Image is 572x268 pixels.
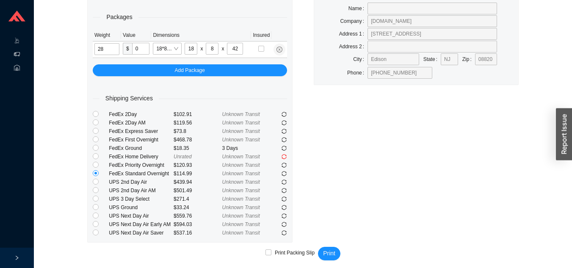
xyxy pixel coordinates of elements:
div: FedEx Home Delivery [109,152,174,161]
span: sync [282,188,287,193]
div: FedEx 2Day [109,110,174,119]
span: Shipping Services [99,94,159,103]
span: Unknown Transit [222,120,260,126]
span: Unknown Transit [222,137,260,143]
div: x [221,44,224,53]
span: Unknown Transit [222,111,260,117]
span: sync [282,137,287,142]
div: $114.99 [174,169,222,178]
div: 3 Days [222,144,271,152]
div: $73.8 [174,127,222,135]
button: Print [318,247,340,260]
span: Unknown Transit [222,204,260,210]
span: sync [282,230,287,235]
span: Unknown Transit [222,188,260,193]
span: Unknown Transit [222,179,260,185]
span: sync [282,163,287,168]
input: H [227,43,243,55]
div: FedEx Ground [109,144,174,152]
span: sync [282,171,287,176]
div: $102.91 [174,110,222,119]
div: $120.93 [174,161,222,169]
span: Unknown Transit [222,162,260,168]
span: Unknown Transit [222,196,260,202]
div: UPS Ground [109,203,174,212]
div: $501.49 [174,186,222,195]
div: FedEx Express Saver [109,127,174,135]
label: Company [340,15,368,27]
th: Weight [93,29,121,41]
div: $559.76 [174,212,222,220]
input: L [185,43,197,55]
span: sync [282,213,287,218]
label: Name [348,3,368,14]
div: $271.4 [174,195,222,203]
span: sync [282,196,287,202]
span: Packages [100,12,138,22]
label: Phone [347,67,368,79]
span: sync [282,205,287,210]
div: $33.24 [174,203,222,212]
label: Address 1 [339,28,368,40]
div: FedEx Standard Overnight [109,169,174,178]
span: Unknown Transit [222,171,260,177]
div: UPS 2nd Day Air AM [109,186,174,195]
span: sync [282,146,287,151]
div: $468.78 [174,135,222,144]
span: $ [123,43,132,55]
div: UPS 3 Day Select [109,195,174,203]
span: sync [282,222,287,227]
span: sync [282,129,287,134]
th: Insured [251,29,271,41]
span: Print [323,249,335,258]
span: sync [282,154,287,159]
div: FedEx 2Day AM [109,119,174,127]
span: Unknown Transit [222,154,260,160]
span: right [14,255,19,260]
span: Unrated [174,154,192,160]
div: FedEx First Overnight [109,135,174,144]
label: Zip [462,53,475,65]
div: $439.94 [174,178,222,186]
label: City [353,53,368,65]
span: 18*8*42 big faucet [156,43,178,54]
label: Address 2 [339,41,368,52]
span: Print Packing Slip [271,249,318,257]
div: $537.16 [174,229,222,237]
button: Add Package [93,64,287,76]
span: sync [282,180,287,185]
input: W [206,43,218,55]
div: x [200,44,203,53]
div: UPS Next Day Air Saver [109,229,174,237]
div: $119.56 [174,119,222,127]
span: Add Package [175,66,205,75]
button: close-circle [274,44,285,55]
span: sync [282,120,287,125]
div: UPS Next Day Air [109,212,174,220]
div: UPS Next Day Air Early AM [109,220,174,229]
div: UPS 2nd Day Air [109,178,174,186]
th: Value [121,29,151,41]
span: Unknown Transit [222,128,260,134]
span: Unknown Transit [222,230,260,236]
span: Unknown Transit [222,213,260,219]
div: FedEx Priority Overnight [109,161,174,169]
label: State [423,53,441,65]
th: Dimensions [151,29,251,41]
span: Unknown Transit [222,221,260,227]
div: $18.35 [174,144,222,152]
div: $594.03 [174,220,222,229]
span: sync [282,112,287,117]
